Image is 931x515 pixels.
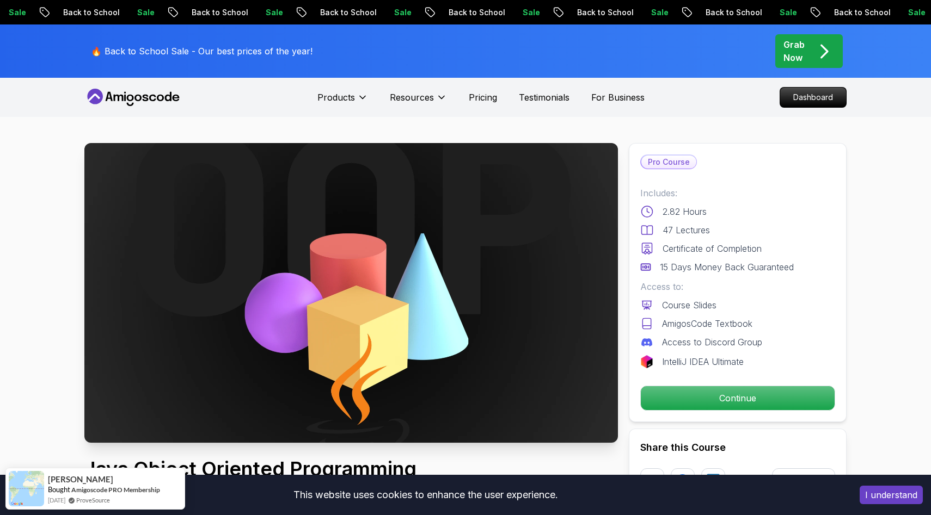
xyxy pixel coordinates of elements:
[783,38,805,64] p: Grab Now
[641,386,835,410] p: Continue
[640,355,653,368] img: jetbrains logo
[772,468,835,492] button: Copy link
[91,45,313,58] p: 🔥 Back to School Sale - Our best prices of the year!
[736,7,771,18] p: Sale
[76,495,110,505] a: ProveSource
[84,143,618,443] img: java-object-oriented-programming_thumbnail
[8,483,843,507] div: This website uses cookies to enhance the user experience.
[744,474,754,487] p: or
[84,458,488,480] h1: Java Object Oriented Programming
[534,7,608,18] p: Back to School
[390,91,434,104] p: Resources
[663,205,707,218] p: 2.82 Hours
[9,471,44,506] img: provesource social proof notification image
[860,486,923,504] button: Accept cookies
[780,87,847,108] a: Dashboard
[640,187,835,200] p: Includes:
[48,485,70,494] span: Bought
[662,299,716,312] p: Course Slides
[591,91,645,104] a: For Business
[469,91,497,104] a: Pricing
[663,242,762,255] p: Certificate of Completion
[662,355,744,368] p: IntelliJ IDEA Ultimate
[640,386,835,411] button: Continue
[662,7,736,18] p: Back to School
[351,7,385,18] p: Sale
[94,7,128,18] p: Sale
[660,260,794,274] p: 15 Days Money Back Guaranteed
[640,440,835,455] h2: Share this Course
[663,224,710,237] p: 47 Lectures
[20,7,94,18] p: Back to School
[222,7,257,18] p: Sale
[608,7,642,18] p: Sale
[662,336,762,349] p: Access to Discord Group
[791,7,865,18] p: Back to School
[641,156,696,169] p: Pro Course
[640,280,835,293] p: Access to:
[390,91,447,113] button: Resources
[148,7,222,18] p: Back to School
[317,91,355,104] p: Products
[71,485,160,494] a: Amigoscode PRO Membership
[519,91,569,104] a: Testimonials
[48,495,65,505] span: [DATE]
[865,7,899,18] p: Sale
[479,7,514,18] p: Sale
[780,88,846,107] p: Dashboard
[277,7,351,18] p: Back to School
[48,475,113,484] span: [PERSON_NAME]
[662,317,752,330] p: AmigosCode Textbook
[317,91,368,113] button: Products
[405,7,479,18] p: Back to School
